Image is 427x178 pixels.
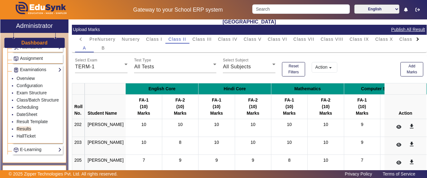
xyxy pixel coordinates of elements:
div: (10) [164,103,196,110]
button: Publish All Result [390,26,425,34]
th: Computer Science [344,83,417,94]
mat-icon: get_app [409,141,415,147]
span: Class I [146,37,162,41]
th: FA-1 [271,94,307,119]
mat-card-header: Upload Marks [72,25,427,35]
div: Marks [164,110,196,117]
div: Marks [201,110,232,117]
span: 10 [287,122,292,127]
a: Privacy Policy [342,170,375,178]
th: Action [384,94,427,119]
div: (10) [383,103,414,110]
span: 8 [288,158,291,163]
a: DateSheet [17,112,37,117]
span: 9 [252,158,254,163]
span: 7 [361,158,363,163]
mat-icon: get_app [409,159,415,165]
mat-label: Test Type [134,58,151,62]
div: Marks [310,110,341,117]
th: English Core [126,83,198,94]
div: (10) [201,103,232,110]
span: 9 [179,158,182,163]
a: Overview [17,76,35,81]
mat-label: Select Subject [223,58,249,62]
th: FA-2 [308,94,344,119]
mat-label: Select Exam [75,58,97,62]
div: Marks [237,110,269,117]
span: 9 [361,140,363,145]
h2: Administrator [16,22,53,29]
span: 10 [323,122,328,127]
span: 8 [179,140,182,145]
th: Mathematics [271,83,344,94]
span: Class III [193,37,212,41]
th: FA-1 [344,94,380,119]
button: Add Marks [400,62,424,76]
div: (10) [237,103,269,110]
th: Student Name [85,94,126,119]
mat-icon: arrow_drop_down [327,65,334,71]
h5: Gateway to your School ERP system [110,7,246,13]
td: [PERSON_NAME] [85,119,126,137]
div: (10) [274,103,305,110]
div: Marks [383,110,414,117]
th: FA-2 [380,94,417,119]
th: FA-2 [162,94,198,119]
span: Class VIII [321,37,343,41]
span: Class VI [268,37,287,41]
a: Dashboard [21,39,48,46]
mat-icon: get_app [409,123,415,129]
span: 10 [214,122,219,127]
a: Exam Structure [17,90,47,95]
span: 10 [214,140,219,145]
a: Results [17,126,31,131]
span: All Tests [134,64,154,69]
div: (10) [128,103,159,110]
th: Roll No. [72,94,85,119]
span: Class IV [218,37,237,41]
span: 10 [250,122,255,127]
td: 202 [72,119,85,137]
h2: [GEOGRAPHIC_DATA] [72,19,427,25]
span: TERM-1 [75,64,95,69]
span: 10 [178,122,183,127]
a: Assignment [13,55,62,62]
div: Marks [274,110,305,117]
a: Configuration [17,83,43,88]
a: HallTicket [17,133,36,139]
p: © 2025 Zipper Technologies Pvt. Ltd. All rights reserved. [9,171,118,177]
span: 10 [323,140,328,145]
a: Class/Batch Structure [17,97,59,102]
p: Finance [8,170,63,176]
span: Class XI [399,37,419,41]
input: Search [252,4,349,14]
span: Nursery [122,37,140,41]
div: Marks [346,110,378,117]
span: 10 [323,158,328,163]
a: Administrator [0,19,68,33]
h3: Dashboard [21,40,48,46]
div: (10) [346,103,378,110]
th: FA-1 [198,94,235,119]
td: 205 [72,154,85,172]
img: Assignments.png [14,56,18,61]
div: (10) [310,103,341,110]
th: FA-2 [235,94,271,119]
span: B [102,46,105,50]
span: All Subjects [223,64,251,69]
th: FA-1 [126,94,162,119]
span: 10 [250,140,255,145]
span: Class X [375,37,393,41]
a: Result Template [17,119,48,124]
span: Class V [244,37,261,41]
span: A [83,46,86,50]
span: Class II [168,37,186,41]
span: 10 [287,140,292,145]
span: Class VII [294,37,314,41]
span: PreNursery [89,37,115,41]
span: 10 [141,140,146,145]
span: 7 [143,158,145,163]
button: Action [312,62,337,73]
th: Hindi Core [198,83,271,94]
a: Scheduling [17,105,38,110]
